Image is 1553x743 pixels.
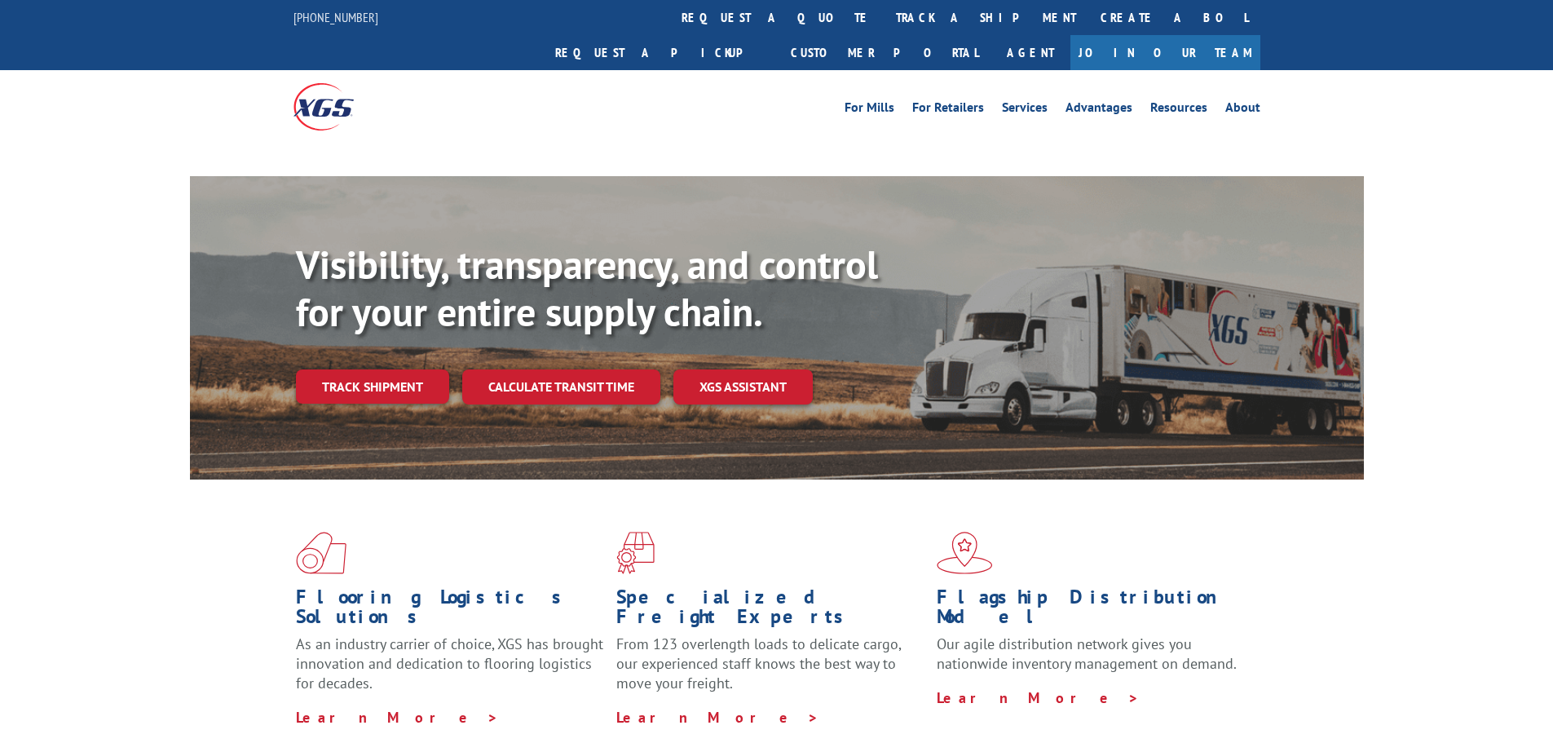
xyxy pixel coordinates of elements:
[462,369,660,405] a: Calculate transit time
[296,369,449,404] a: Track shipment
[296,532,346,574] img: xgs-icon-total-supply-chain-intelligence-red
[937,587,1245,635] h1: Flagship Distribution Model
[616,532,655,574] img: xgs-icon-focused-on-flooring-red
[296,708,499,727] a: Learn More >
[1225,101,1260,119] a: About
[543,35,779,70] a: Request a pickup
[990,35,1070,70] a: Agent
[845,101,894,119] a: For Mills
[1002,101,1048,119] a: Services
[1070,35,1260,70] a: Join Our Team
[937,532,993,574] img: xgs-icon-flagship-distribution-model-red
[296,635,603,692] span: As an industry carrier of choice, XGS has brought innovation and dedication to flooring logistics...
[296,239,878,337] b: Visibility, transparency, and control for your entire supply chain.
[616,587,924,635] h1: Specialized Freight Experts
[937,635,1237,673] span: Our agile distribution network gives you nationwide inventory management on demand.
[937,688,1140,707] a: Learn More >
[616,635,924,707] p: From 123 overlength loads to delicate cargo, our experienced staff knows the best way to move you...
[1150,101,1207,119] a: Resources
[779,35,990,70] a: Customer Portal
[912,101,984,119] a: For Retailers
[673,369,813,405] a: XGS ASSISTANT
[1065,101,1132,119] a: Advantages
[616,708,819,727] a: Learn More >
[296,587,604,635] h1: Flooring Logistics Solutions
[293,9,378,25] a: [PHONE_NUMBER]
